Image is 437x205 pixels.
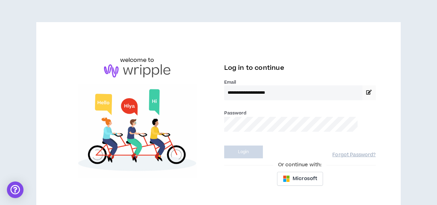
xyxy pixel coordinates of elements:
[224,64,284,72] span: Log in to continue
[277,172,323,186] button: Microsoft
[224,79,376,85] label: Email
[224,146,263,158] button: Login
[273,161,326,169] span: Or continue with:
[120,56,154,64] h6: welcome to
[293,175,317,183] span: Microsoft
[7,181,23,198] div: Open Intercom Messenger
[61,84,213,178] img: Welcome to Wripple
[332,152,376,158] a: Forgot Password?
[224,110,247,116] label: Password
[104,64,170,77] img: logo-brand.png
